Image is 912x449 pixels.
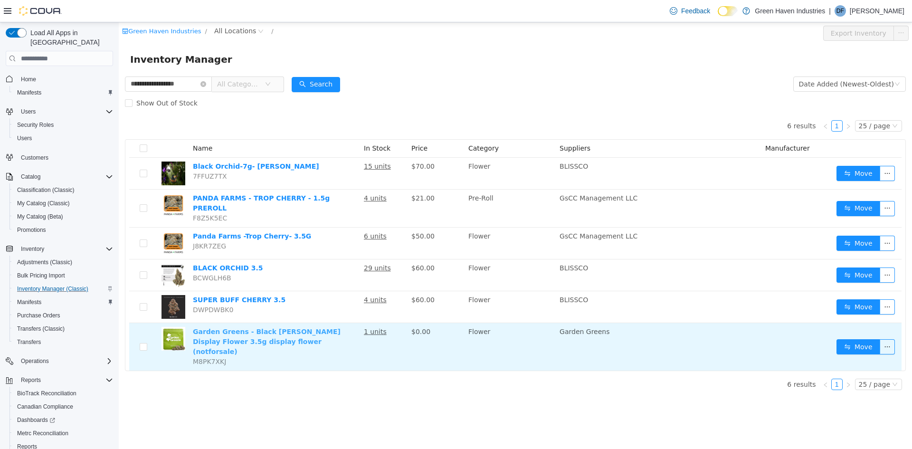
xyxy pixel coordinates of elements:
[17,89,41,96] span: Manifests
[346,301,437,348] td: Flower
[704,360,710,365] i: icon: left
[245,172,268,180] u: 4 units
[13,119,57,131] a: Security Roles
[95,3,137,14] span: All Locations
[74,172,211,190] a: PANDA FARMS - TROP CHERRY - 1.5g PREROLL
[761,143,776,159] button: icon: ellipsis
[293,140,316,148] span: $70.00
[713,98,723,109] a: 1
[17,312,60,319] span: Purchase Orders
[727,360,732,365] i: icon: right
[17,298,41,306] span: Manifests
[13,336,113,348] span: Transfers
[245,306,268,313] u: 1 units
[740,357,771,367] div: 25 / page
[9,335,117,349] button: Transfers
[14,77,83,85] span: Show Out of Stock
[17,416,55,424] span: Dashboards
[74,150,108,158] span: 7FFUZ7TX
[17,121,54,129] span: Security Roles
[17,134,32,142] span: Users
[13,270,69,281] a: Bulk Pricing Import
[13,211,67,222] a: My Catalog (Beta)
[13,224,113,236] span: Promotions
[17,152,113,163] span: Customers
[9,296,117,309] button: Manifests
[740,98,771,109] div: 25 / page
[680,55,775,69] div: Date Added (Newest-Oldest)
[718,277,761,292] button: icon: swapMove
[704,3,775,19] button: Export Inventory
[21,108,36,115] span: Users
[74,306,222,333] a: Garden Greens - Black [PERSON_NAME] Display Flower 3.5g display flower (notforsale)
[245,140,272,148] u: 15 units
[441,140,469,148] span: BLISSCO
[245,122,272,130] span: In Stock
[9,210,117,223] button: My Catalog (Beta)
[9,183,117,197] button: Classification (Classic)
[350,122,380,130] span: Category
[13,310,64,321] a: Purchase Orders
[13,414,59,426] a: Dashboards
[11,29,119,45] span: Inventory Manager
[13,270,113,281] span: Bulk Pricing Import
[646,122,691,130] span: Manufacturer
[43,139,66,163] img: Black Orchid-7g- LITTLES hero shot
[755,5,825,17] p: Green Haven Industries
[43,209,66,233] img: Panda Farms -Trop Cherry- 3.5G hero shot
[17,106,39,117] button: Users
[9,427,117,440] button: Metrc Reconciliation
[13,336,45,348] a: Transfers
[9,132,117,145] button: Users
[701,356,712,368] li: Previous Page
[17,213,63,220] span: My Catalog (Beta)
[9,256,117,269] button: Adjustments (Classic)
[850,5,904,17] p: [PERSON_NAME]
[17,243,113,255] span: Inventory
[13,388,113,399] span: BioTrack Reconciliation
[17,355,113,367] span: Operations
[441,242,469,249] span: BLISSCO
[9,322,117,335] button: Transfers (Classic)
[9,309,117,322] button: Purchase Orders
[9,269,117,282] button: Bulk Pricing Import
[13,283,113,295] span: Inventory Manager (Classic)
[9,197,117,210] button: My Catalog (Classic)
[74,220,107,228] span: J8KR7ZEG
[727,101,732,107] i: icon: right
[82,59,87,65] i: icon: close-circle
[17,200,70,207] span: My Catalog (Classic)
[17,258,72,266] span: Adjustments (Classic)
[17,403,73,411] span: Canadian Compliance
[17,430,68,437] span: Metrc Reconciliation
[346,237,437,269] td: Flower
[681,6,710,16] span: Feedback
[17,243,48,255] button: Inventory
[74,335,107,343] span: M8PK7XKJ
[27,28,113,47] span: Load All Apps in [GEOGRAPHIC_DATA]
[146,59,152,66] i: icon: down
[761,245,776,260] button: icon: ellipsis
[829,5,831,17] p: |
[21,173,40,181] span: Catalog
[21,245,44,253] span: Inventory
[13,87,113,98] span: Manifests
[293,172,316,180] span: $21.00
[293,242,316,249] span: $60.00
[293,210,316,218] span: $50.00
[17,285,88,293] span: Inventory Manager (Classic)
[293,274,316,281] span: $60.00
[17,73,113,85] span: Home
[718,179,761,194] button: icon: swapMove
[13,184,78,196] a: Classification (Classic)
[724,98,735,109] li: Next Page
[13,257,113,268] span: Adjustments (Classic)
[74,210,192,218] a: Panda Farms -Trop Cherry- 3.5G
[773,359,779,366] i: icon: down
[668,98,697,109] li: 6 results
[13,428,72,439] a: Metrc Reconciliation
[13,87,45,98] a: Manifests
[13,310,113,321] span: Purchase Orders
[761,277,776,292] button: icon: ellipsis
